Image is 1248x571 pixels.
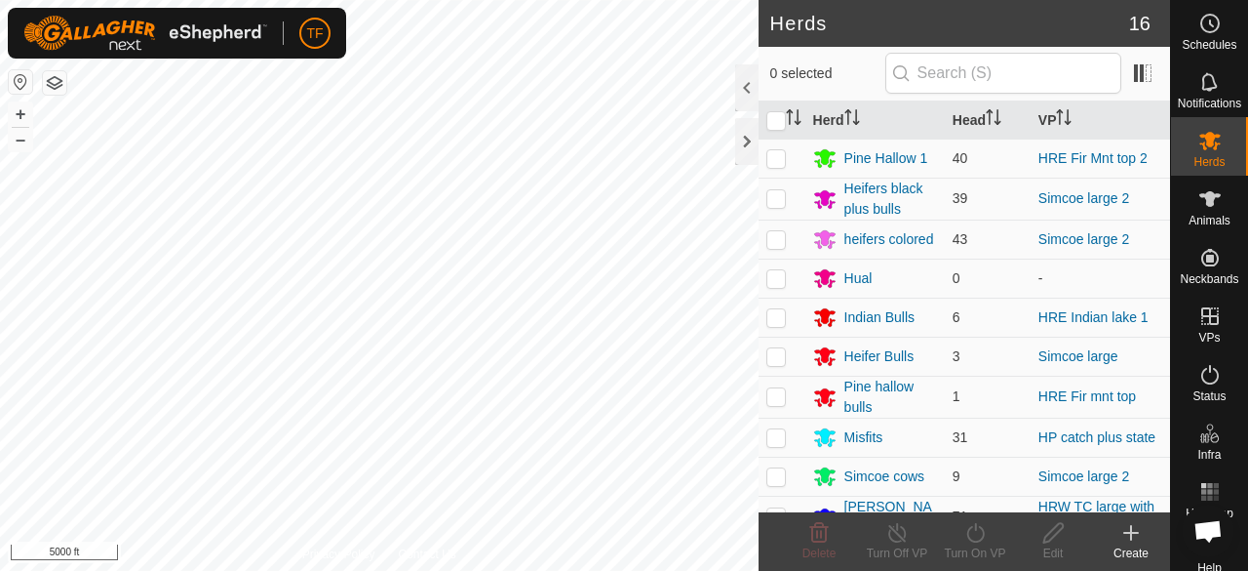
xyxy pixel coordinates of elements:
span: 39 [953,190,968,206]
div: heifers colored [844,229,934,250]
input: Search (S) [885,53,1121,94]
div: Hual [844,268,873,289]
a: HRE Fir mnt top [1038,388,1136,404]
span: Notifications [1178,98,1241,109]
span: Animals [1189,215,1230,226]
div: Indian Bulls [844,307,915,328]
span: 43 [953,231,968,247]
span: 6 [953,309,960,325]
div: Create [1092,545,1170,562]
button: + [9,102,32,126]
span: Heatmap [1186,508,1233,519]
div: Turn Off VP [858,545,936,562]
a: Simcoe large [1038,348,1118,364]
a: Privacy Policy [302,546,375,563]
span: 9 [953,469,960,484]
div: Heifers black plus bulls [844,179,937,220]
p-sorticon: Activate to sort [786,112,801,128]
span: 40 [953,150,968,166]
div: Misfits [844,428,883,448]
div: Turn On VP [936,545,1014,562]
th: Herd [805,102,945,140]
div: Edit [1014,545,1092,562]
button: – [9,128,32,151]
span: Neckbands [1180,273,1238,285]
span: 16 [1129,9,1150,38]
div: [PERSON_NAME] Creek [844,497,937,538]
span: Herds [1193,156,1225,168]
a: HRE Fir Mnt top 2 [1038,150,1148,166]
p-sorticon: Activate to sort [1056,112,1072,128]
a: HP catch plus state [1038,429,1155,445]
img: Gallagher Logo [23,16,267,51]
a: HRW TC large with HR EZ 3 [1038,499,1154,535]
span: Schedules [1182,39,1236,51]
span: Delete [802,547,837,560]
a: Contact Us [398,546,455,563]
div: Heifer Bulls [844,347,915,367]
span: VPs [1198,332,1220,344]
button: Reset Map [9,70,32,94]
h2: Herds [770,12,1129,35]
button: Map Layers [43,71,66,95]
a: Simcoe large 2 [1038,469,1129,484]
p-sorticon: Activate to sort [844,112,860,128]
a: HRE Indian lake 1 [1038,309,1149,325]
span: TF [306,23,323,44]
td: - [1031,259,1170,298]
th: Head [945,102,1031,140]
span: 0 [953,270,960,286]
span: 71 [953,509,968,524]
th: VP [1031,102,1170,140]
p-sorticon: Activate to sort [986,112,1001,128]
span: 31 [953,429,968,445]
a: Open chat [1182,505,1234,557]
span: 0 selected [770,63,885,84]
span: 1 [953,388,960,404]
span: Infra [1197,449,1221,461]
div: Simcoe cows [844,467,924,487]
span: Status [1192,390,1226,402]
div: Pine hallow bulls [844,377,937,418]
a: Simcoe large 2 [1038,231,1129,247]
a: Simcoe large 2 [1038,190,1129,206]
span: 3 [953,348,960,364]
div: Pine Hallow 1 [844,148,928,169]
